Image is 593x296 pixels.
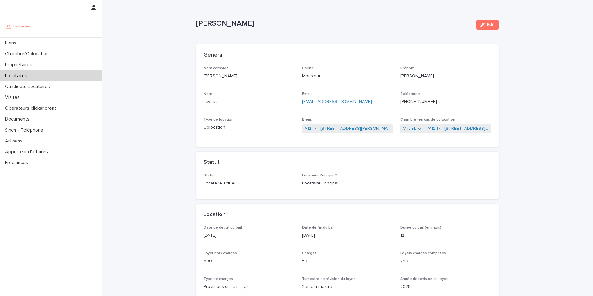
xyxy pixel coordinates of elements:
p: Provisions sur charges [204,284,295,290]
span: Edit [487,23,495,27]
p: Apporteur d'affaires [2,149,53,155]
span: Téléphone [400,92,420,96]
p: 50 [302,258,393,264]
span: Email [302,92,312,96]
p: [DATE] [302,232,393,239]
p: 2ème trimestre [302,284,393,290]
p: 690 [204,258,295,264]
p: 2025 [400,284,491,290]
p: Visites [2,95,25,100]
button: Edit [476,20,499,30]
span: Durée du bail (en mois) [400,226,441,230]
h2: Général [204,52,224,59]
p: Artisans [2,138,27,144]
ringoverc2c-number-84e06f14122c: [PHONE_NUMBER] [400,99,437,104]
p: Colocation [204,124,295,131]
span: Trimestre de révision du loyer [302,277,355,281]
h2: Location [204,211,225,218]
span: Nom [204,92,212,96]
p: [PERSON_NAME] [196,19,471,28]
p: [PERSON_NAME] [400,73,491,79]
p: Candidats Locataires [2,84,55,90]
p: Locataire Principal [302,180,393,187]
p: [DATE] [204,232,295,239]
p: 12 [400,232,491,239]
span: Prénom [400,66,414,70]
span: Nom complet [204,66,228,70]
span: Biens [302,118,312,121]
p: Operateurs clickandrent [2,105,61,111]
span: Statut [204,174,215,177]
a: A1247 - [STREET_ADDRESS][PERSON_NAME] [305,125,391,132]
span: Type de location [204,118,233,121]
p: Biens [2,40,21,46]
p: Freelances [2,160,33,166]
span: Date de fin du bail [302,226,334,230]
p: Monsieur [302,73,393,79]
span: Locataire Principal ? [302,174,337,177]
a: Chambre 1 - "A1247 - [STREET_ADDRESS][PERSON_NAME]" [403,125,489,132]
p: Locataire actuel [204,180,295,187]
span: Loyer hors charges [204,252,237,255]
span: Loyers charges comprises [400,252,446,255]
h2: Statut [204,159,220,166]
img: UCB0brd3T0yccxBKYDjQ [5,20,35,32]
p: Documents [2,116,35,122]
span: Année de révision du loyer [400,277,448,281]
a: [EMAIL_ADDRESS][DOMAIN_NAME] [302,99,372,104]
p: [PERSON_NAME] [204,73,295,79]
span: Charges [302,252,317,255]
p: Lavaud [204,99,295,105]
p: Sinch - Téléphone [2,127,48,133]
p: Propriétaires [2,62,37,68]
p: Locataires [2,73,32,79]
span: Civilité [302,66,314,70]
p: 740 [400,258,491,264]
span: Type de charges [204,277,233,281]
span: Chambre (en cas de colocation) [400,118,456,121]
span: Date de début du bail [204,226,242,230]
ringoverc2c-84e06f14122c: Call with Ringover [400,99,437,104]
p: Chambre/Colocation [2,51,54,57]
